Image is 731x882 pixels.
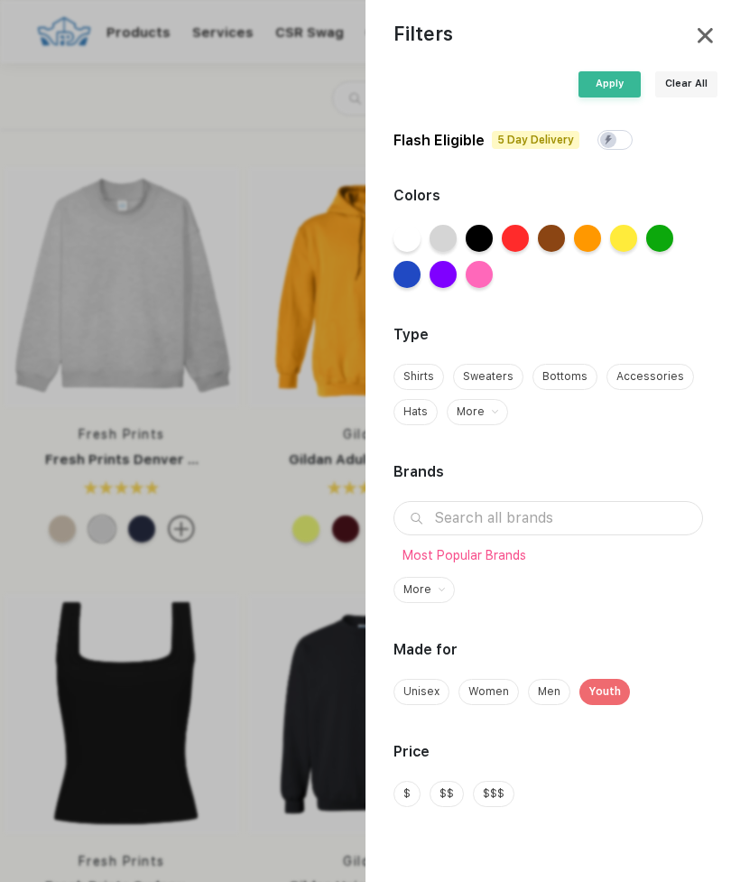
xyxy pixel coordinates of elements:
[468,683,509,700] span: Women
[403,581,431,598] div: More
[463,368,514,385] span: Sweaters
[393,185,703,207] div: Colors
[403,546,694,565] div: Most Popular Brands
[403,785,411,802] span: $
[440,785,454,802] span: $$
[393,501,703,535] input: Search all brands
[492,407,498,416] img: show_more.svg
[393,20,453,49] div: Filters
[393,741,703,763] div: Price
[578,71,641,97] div: Apply
[655,71,717,97] div: Clear All
[393,132,485,149] span: Flash Eligible
[411,513,422,525] img: search.svg
[457,404,485,420] div: More
[403,404,428,420] span: Hats
[393,324,703,346] div: Type
[403,683,440,700] span: Unisex
[616,368,684,385] span: Accessories
[542,368,588,385] span: Bottoms
[393,639,703,661] div: Made for
[439,585,445,594] img: show_more.svg
[393,461,703,483] div: Brands
[538,683,560,700] span: Men
[403,368,434,385] span: Shirts
[588,683,621,700] span: Youth
[698,28,713,43] img: cancel.svg
[483,785,504,802] span: $$$
[492,131,579,149] span: 5 Day Delivery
